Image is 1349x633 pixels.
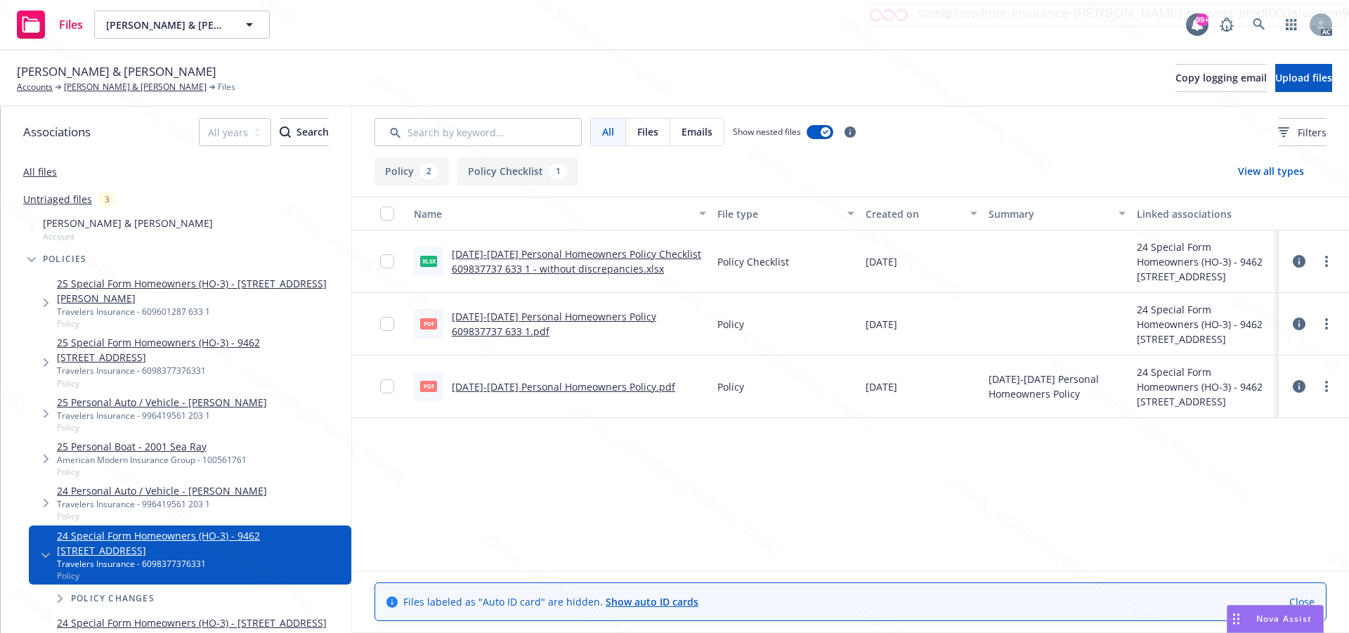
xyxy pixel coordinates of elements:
a: more [1318,315,1335,332]
span: [DATE] [866,317,897,332]
div: 99+ [1196,13,1208,26]
span: Account [43,230,213,242]
div: 24 Special Form Homeowners (HO-3) - 9462 [STREET_ADDRESS] [1137,302,1273,346]
a: [PERSON_NAME] & [PERSON_NAME] [64,81,207,93]
button: Filters [1278,118,1327,146]
a: more [1318,253,1335,270]
span: Emails [682,124,712,139]
a: Untriaged files [23,192,92,207]
button: Name [408,197,712,230]
span: pdf [420,381,437,391]
span: Filters [1278,125,1327,140]
span: All [602,124,614,139]
span: pdf [420,318,437,329]
div: Travelers Insurance - 996419561 203 1 [57,498,267,510]
a: more [1318,378,1335,395]
input: Toggle Row Selected [380,254,394,268]
button: Policy [374,157,449,185]
span: Policy [717,317,744,332]
div: 3 [98,191,117,207]
a: 25 Personal Boat - 2001 Sea Ray [57,439,247,454]
a: [DATE]-[DATE] Personal Homeowners Policy.pdf [452,380,675,393]
span: Files [218,81,235,93]
span: [PERSON_NAME] & [PERSON_NAME] [43,216,213,230]
a: Close [1289,594,1315,609]
div: 1 [549,164,568,179]
span: Policy [57,466,247,478]
span: [DATE] [866,254,897,269]
div: Search [280,119,329,145]
a: Show auto ID cards [606,595,698,608]
div: Travelers Insurance - 609601287 633 1 [57,306,346,318]
span: [PERSON_NAME] & [PERSON_NAME] [106,18,228,32]
input: Search by keyword... [374,118,582,146]
a: 25 Special Form Homeowners (HO-3) - [STREET_ADDRESS][PERSON_NAME] [57,276,346,306]
div: 24 Special Form Homeowners (HO-3) - 9462 [STREET_ADDRESS] [1137,365,1273,409]
span: Policy changes [71,594,155,603]
div: Travelers Insurance - 996419561 203 1 [57,410,267,422]
span: Filters [1298,125,1327,140]
div: Travelers Insurance - 6098377376331 [57,558,346,570]
a: 25 Special Form Homeowners (HO-3) - 9462 [STREET_ADDRESS] [57,335,346,365]
div: Created on [866,207,962,221]
a: Switch app [1277,11,1305,39]
span: Policy [57,570,346,582]
span: Files [59,19,83,30]
span: [DATE] [866,379,897,394]
input: Toggle Row Selected [380,379,394,393]
span: Policy [57,422,267,433]
button: View all types [1216,157,1327,185]
span: Associations [23,123,91,141]
div: Summary [989,207,1109,221]
div: File type [717,207,838,221]
span: Nova Assist [1256,613,1312,625]
button: Summary [983,197,1130,230]
span: Policy [717,379,744,394]
span: xlsx [420,256,437,266]
button: [PERSON_NAME] & [PERSON_NAME] [94,11,270,39]
span: [PERSON_NAME] & [PERSON_NAME] [17,63,216,81]
span: Show nested files [733,126,801,138]
span: Policy [57,377,346,389]
div: 2 [419,164,438,179]
span: Policy [57,318,346,329]
div: Drag to move [1227,606,1245,632]
button: Policy Checklist [457,157,578,185]
a: Files [11,5,89,44]
a: Accounts [17,81,53,93]
span: Policy Checklist [717,254,789,269]
span: Files labeled as "Auto ID card" are hidden. [403,594,698,609]
svg: Search [280,126,291,138]
a: [DATE]-[DATE] Personal Homeowners Policy 609837737 633 1.pdf [452,310,656,338]
span: Policy [57,510,267,522]
button: Nova Assist [1227,605,1324,633]
div: American Modern Insurance Group - 100561761 [57,454,247,466]
a: [DATE]-[DATE] Personal Homeowners Policy Checklist 609837737 633 1 - without discrepancies.xlsx [452,247,701,275]
button: Upload files [1275,64,1332,92]
span: Policies [43,255,87,263]
a: 24 Special Form Homeowners (HO-3) - 9462 [STREET_ADDRESS] [57,528,346,558]
a: All files [23,165,57,178]
input: Toggle Row Selected [380,317,394,331]
button: Created on [860,197,983,230]
div: Travelers Insurance - 6098377376331 [57,365,346,377]
input: Select all [380,207,394,221]
span: Upload files [1275,71,1332,84]
a: Report a Bug [1213,11,1241,39]
a: 24 Personal Auto / Vehicle - [PERSON_NAME] [57,483,267,498]
span: Files [637,124,658,139]
button: SearchSearch [280,118,329,146]
button: File type [712,197,859,230]
div: Name [414,207,691,221]
button: Linked associations [1131,197,1279,230]
div: Linked associations [1137,207,1273,221]
button: Copy logging email [1175,64,1267,92]
span: Copy logging email [1175,71,1267,84]
div: 24 Special Form Homeowners (HO-3) - 9462 [STREET_ADDRESS] [1137,240,1273,284]
a: 25 Personal Auto / Vehicle - [PERSON_NAME] [57,395,267,410]
span: [DATE]-[DATE] Personal Homeowners Policy [989,372,1125,401]
a: Search [1245,11,1273,39]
